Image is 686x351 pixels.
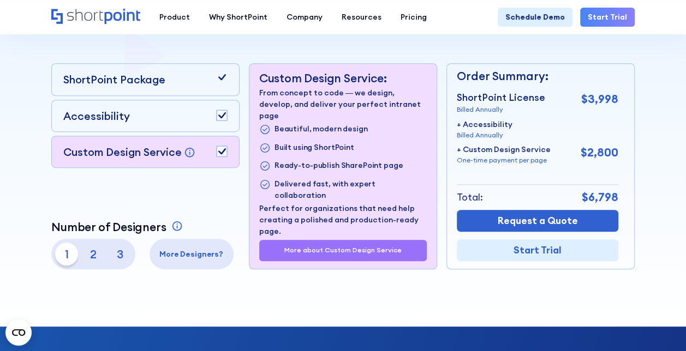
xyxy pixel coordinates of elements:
div: Resources [342,11,381,23]
p: From concept to code — we design, develop, and deliver your perfect intranet page [259,87,427,122]
a: Start Trial [580,8,635,27]
a: Product [150,8,200,27]
p: Total: [457,190,483,204]
p: Number of Designers [51,220,166,234]
p: $6,798 [582,189,618,206]
p: Custom Design Service [63,145,182,159]
div: Product [159,11,190,23]
div: Why ShortPoint [209,11,267,23]
p: ShortPoint Package [63,71,165,87]
p: Custom Design Service: [259,71,427,85]
p: $2,800 [581,144,618,161]
iframe: Chat Widget [490,225,686,351]
p: Billed Annually [457,130,512,140]
p: Beautiful, modern design [275,123,368,136]
a: Request a Quote [457,210,618,232]
p: 3 [109,243,132,265]
a: Resources [332,8,391,27]
p: 2 [82,243,105,265]
a: Number of Designers [51,220,185,234]
p: Billed Annually [457,105,545,114]
a: Schedule Demo [498,8,572,27]
div: Company [287,11,323,23]
a: Pricing [391,8,437,27]
p: $3,998 [581,90,618,108]
p: Built using ShortPoint [275,142,354,154]
p: Perfect for organizations that need help creating a polished and production-ready page. [259,203,427,237]
p: ShortPoint License [457,90,545,105]
p: Accessibility [63,108,130,124]
p: Order Summary: [457,68,618,85]
a: Why ShortPoint [200,8,277,27]
a: More about Custom Design Service [284,246,402,254]
p: + Custom Design Service [457,144,551,155]
p: More Designers? [153,249,230,260]
div: Pricing [401,11,427,23]
p: 1 [55,243,78,265]
p: Ready-to-publish SharePoint page [275,160,403,172]
p: + Accessibility [457,119,512,130]
a: Start Trial [457,239,618,261]
p: One-time payment per page [457,155,551,165]
a: Home [51,9,140,25]
button: Open CMP widget [5,319,32,346]
p: Delivered fast, with expert collaboration [275,178,427,201]
a: Company [277,8,332,27]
